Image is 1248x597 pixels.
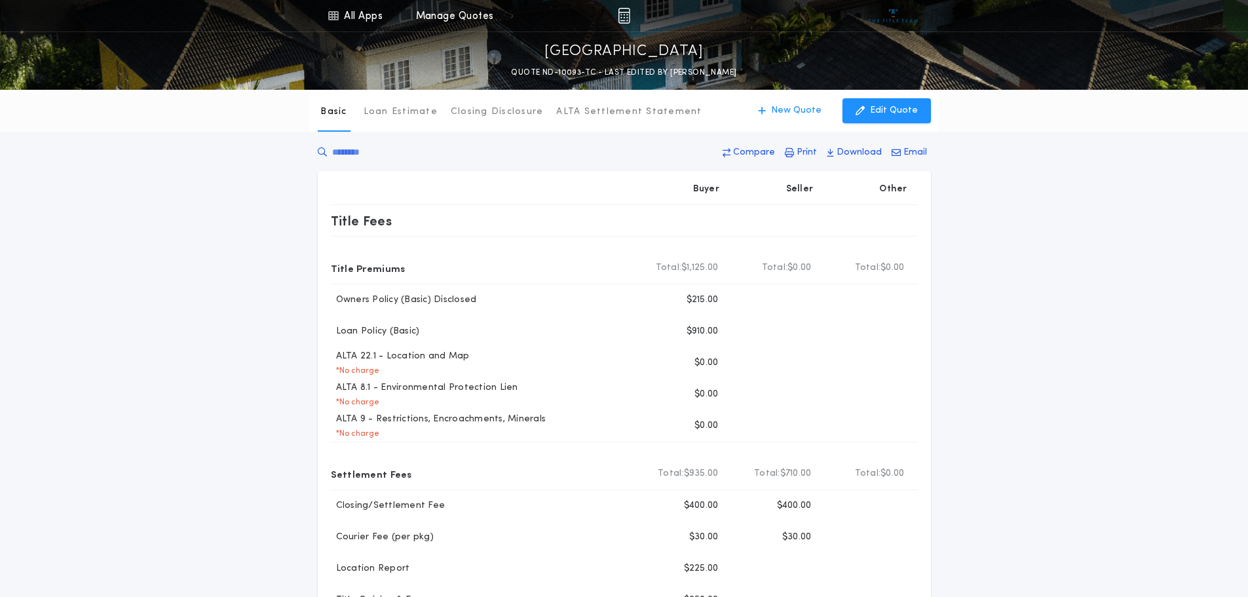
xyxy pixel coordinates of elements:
[331,258,406,279] p: Title Premiums
[320,106,347,119] p: Basic
[331,210,392,231] p: Title Fees
[694,419,718,433] p: $0.00
[823,141,886,164] button: Download
[771,104,822,117] p: New Quote
[618,8,630,24] img: img
[331,350,470,363] p: ALTA 22.1 - Location and Map
[656,261,682,275] b: Total:
[762,261,788,275] b: Total:
[754,467,780,480] b: Total:
[797,146,817,159] p: Print
[544,41,704,62] p: [GEOGRAPHIC_DATA]
[684,562,719,575] p: $225.00
[694,388,718,401] p: $0.00
[331,366,380,376] p: * No charge
[733,146,775,159] p: Compare
[331,531,434,544] p: Courier Fee (per pkg)
[331,499,445,512] p: Closing/Settlement Fee
[511,66,736,79] p: QUOTE ND-10093-TC - LAST EDITED BY [PERSON_NAME]
[451,106,544,119] p: Closing Disclosure
[687,325,719,338] p: $910.00
[364,106,438,119] p: Loan Estimate
[331,429,380,439] p: * No charge
[684,467,719,480] span: $935.00
[781,141,821,164] button: Print
[880,261,904,275] span: $0.00
[331,294,477,307] p: Owners Policy (Basic) Disclosed
[693,183,719,196] p: Buyer
[331,381,518,395] p: ALTA 8.1 - Environmental Protection Lien
[658,467,684,480] b: Total:
[786,183,814,196] p: Seller
[855,261,881,275] b: Total:
[694,356,718,370] p: $0.00
[837,146,882,159] p: Download
[842,98,931,123] button: Edit Quote
[879,183,907,196] p: Other
[855,467,881,480] b: Total:
[331,325,420,338] p: Loan Policy (Basic)
[331,413,546,426] p: ALTA 9 - Restrictions, Encroachments, Minerals
[777,499,812,512] p: $400.00
[687,294,719,307] p: $215.00
[331,463,412,484] p: Settlement Fees
[780,467,812,480] span: $710.00
[331,397,380,408] p: * No charge
[787,261,811,275] span: $0.00
[331,562,410,575] p: Location Report
[719,141,779,164] button: Compare
[903,146,927,159] p: Email
[745,98,835,123] button: New Quote
[880,467,904,480] span: $0.00
[870,104,918,117] p: Edit Quote
[684,499,719,512] p: $400.00
[888,141,931,164] button: Email
[869,9,918,22] img: vs-icon
[689,531,719,544] p: $30.00
[782,531,812,544] p: $30.00
[556,106,702,119] p: ALTA Settlement Statement
[681,261,718,275] span: $1,125.00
